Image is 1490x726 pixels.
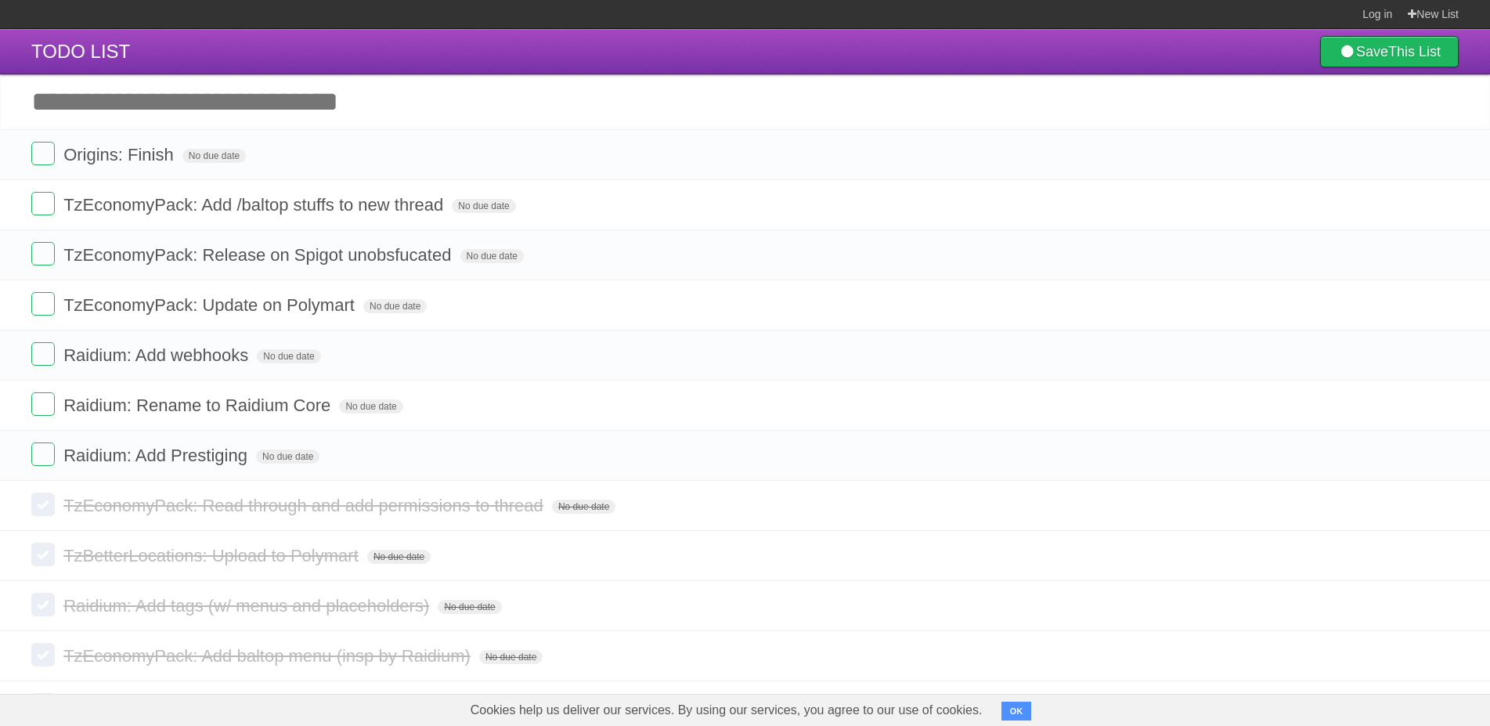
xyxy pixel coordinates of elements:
[63,396,334,415] span: Raidium: Rename to Raidium Core
[31,693,55,717] label: Done
[31,643,55,666] label: Done
[367,550,431,564] span: No due date
[63,245,455,265] span: TzEconomyPack: Release on Spigot unobsfucated
[182,149,246,163] span: No due date
[31,442,55,466] label: Done
[452,199,515,213] span: No due date
[63,446,251,465] span: Raidium: Add Prestiging
[63,145,178,164] span: Origins: Finish
[63,646,474,666] span: TzEconomyPack: Add baltop menu (insp by Raidium)
[256,450,319,464] span: No due date
[63,195,447,215] span: TzEconomyPack: Add /baltop stuffs to new thread
[63,596,433,616] span: Raidium: Add tags (w/ menus and placeholders)
[31,292,55,316] label: Done
[63,546,363,565] span: TzBetterLocations: Upload to Polymart
[31,493,55,516] label: Done
[31,41,130,62] span: TODO LIST
[63,345,252,365] span: Raidium: Add webhooks
[1001,702,1032,721] button: OK
[31,593,55,616] label: Done
[31,142,55,165] label: Done
[257,349,320,363] span: No due date
[1388,44,1441,60] b: This List
[31,242,55,265] label: Done
[63,496,547,515] span: TzEconomyPack: Read through and add permissions to thread
[31,392,55,416] label: Done
[552,500,615,514] span: No due date
[479,650,543,664] span: No due date
[339,399,402,414] span: No due date
[1320,36,1459,67] a: SaveThis List
[31,192,55,215] label: Done
[363,299,427,313] span: No due date
[31,543,55,566] label: Done
[63,295,359,315] span: TzEconomyPack: Update on Polymart
[438,600,501,614] span: No due date
[31,342,55,366] label: Done
[460,249,524,263] span: No due date
[455,695,998,726] span: Cookies help us deliver our services. By using our services, you agree to our use of cookies.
